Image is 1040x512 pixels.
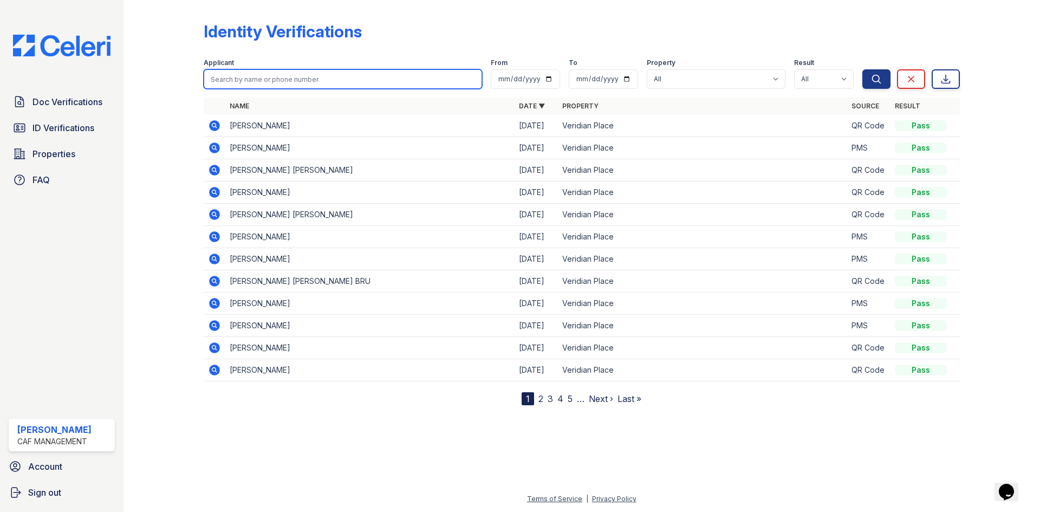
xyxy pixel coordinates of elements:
[4,35,119,56] img: CE_Logo_Blue-a8612792a0a2168367f1c8372b55b34899dd931a85d93a1a3d3e32e68fde9ad4.png
[895,254,947,264] div: Pass
[225,359,515,381] td: [PERSON_NAME]
[548,393,553,404] a: 3
[895,231,947,242] div: Pass
[204,22,362,41] div: Identity Verifications
[225,159,515,182] td: [PERSON_NAME] [PERSON_NAME]
[527,495,582,503] a: Terms of Service
[225,293,515,315] td: [PERSON_NAME]
[32,121,94,134] span: ID Verifications
[847,315,890,337] td: PMS
[851,102,879,110] a: Source
[847,359,890,381] td: QR Code
[895,342,947,353] div: Pass
[9,143,115,165] a: Properties
[558,270,847,293] td: Veridian Place
[557,393,563,404] a: 4
[28,486,61,499] span: Sign out
[225,226,515,248] td: [PERSON_NAME]
[225,115,515,137] td: [PERSON_NAME]
[847,204,890,226] td: QR Code
[204,59,234,67] label: Applicant
[558,315,847,337] td: Veridian Place
[28,460,62,473] span: Account
[577,392,584,405] span: …
[794,59,814,67] label: Result
[519,102,545,110] a: Date ▼
[32,95,102,108] span: Doc Verifications
[515,182,558,204] td: [DATE]
[558,226,847,248] td: Veridian Place
[647,59,675,67] label: Property
[895,187,947,198] div: Pass
[225,182,515,204] td: [PERSON_NAME]
[32,147,75,160] span: Properties
[225,270,515,293] td: [PERSON_NAME] [PERSON_NAME] BRU
[538,393,543,404] a: 2
[558,115,847,137] td: Veridian Place
[225,204,515,226] td: [PERSON_NAME] [PERSON_NAME]
[895,298,947,309] div: Pass
[847,293,890,315] td: PMS
[895,320,947,331] div: Pass
[515,359,558,381] td: [DATE]
[204,69,482,89] input: Search by name or phone number
[568,393,573,404] a: 5
[9,169,115,191] a: FAQ
[558,337,847,359] td: Veridian Place
[562,102,599,110] a: Property
[895,165,947,176] div: Pass
[558,293,847,315] td: Veridian Place
[515,270,558,293] td: [DATE]
[586,495,588,503] div: |
[558,137,847,159] td: Veridian Place
[847,337,890,359] td: QR Code
[558,204,847,226] td: Veridian Place
[515,337,558,359] td: [DATE]
[515,293,558,315] td: [DATE]
[515,204,558,226] td: [DATE]
[225,315,515,337] td: [PERSON_NAME]
[558,182,847,204] td: Veridian Place
[592,495,636,503] a: Privacy Policy
[515,226,558,248] td: [DATE]
[515,137,558,159] td: [DATE]
[847,182,890,204] td: QR Code
[895,276,947,287] div: Pass
[491,59,508,67] label: From
[522,392,534,405] div: 1
[558,359,847,381] td: Veridian Place
[895,120,947,131] div: Pass
[230,102,249,110] a: Name
[4,456,119,477] a: Account
[847,226,890,248] td: PMS
[32,173,50,186] span: FAQ
[515,115,558,137] td: [DATE]
[515,315,558,337] td: [DATE]
[558,159,847,182] td: Veridian Place
[225,137,515,159] td: [PERSON_NAME]
[569,59,577,67] label: To
[9,91,115,113] a: Doc Verifications
[589,393,613,404] a: Next ›
[225,337,515,359] td: [PERSON_NAME]
[847,270,890,293] td: QR Code
[847,115,890,137] td: QR Code
[617,393,641,404] a: Last »
[9,117,115,139] a: ID Verifications
[847,159,890,182] td: QR Code
[558,248,847,270] td: Veridian Place
[895,142,947,153] div: Pass
[225,248,515,270] td: [PERSON_NAME]
[847,248,890,270] td: PMS
[895,365,947,375] div: Pass
[4,482,119,503] a: Sign out
[994,469,1029,501] iframe: chat widget
[895,209,947,220] div: Pass
[515,248,558,270] td: [DATE]
[515,159,558,182] td: [DATE]
[895,102,920,110] a: Result
[847,137,890,159] td: PMS
[17,436,92,447] div: CAF Management
[17,423,92,436] div: [PERSON_NAME]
